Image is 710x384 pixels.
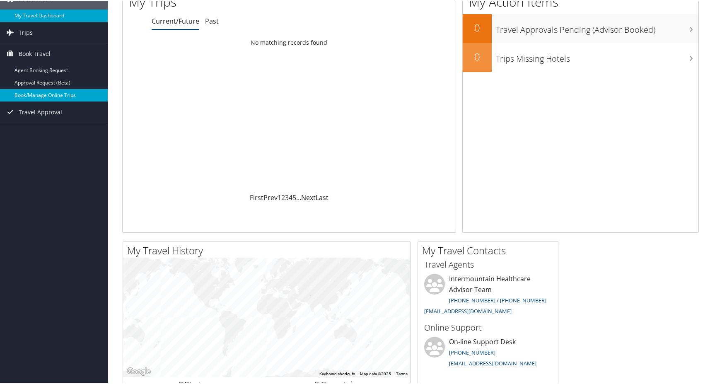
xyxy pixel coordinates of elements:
a: [EMAIL_ADDRESS][DOMAIN_NAME] [424,307,512,314]
li: On-line Support Desk [420,336,556,370]
img: Google [125,365,152,376]
h2: 0 [463,20,492,34]
a: Current/Future [152,16,199,25]
a: [EMAIL_ADDRESS][DOMAIN_NAME] [449,359,536,366]
h3: Trips Missing Hotels [496,48,698,64]
a: [PHONE_NUMBER] [449,348,495,355]
a: Terms (opens in new tab) [396,371,408,375]
span: Map data ©2025 [360,371,391,375]
h2: My Travel Contacts [422,243,558,257]
h3: Online Support [424,321,552,333]
a: First [250,192,263,201]
a: 3 [285,192,289,201]
span: Book Travel [19,43,51,63]
span: Travel Approval [19,101,62,122]
a: 5 [292,192,296,201]
a: 0Trips Missing Hotels [463,42,698,71]
h3: Travel Approvals Pending (Advisor Booked) [496,19,698,35]
a: 4 [289,192,292,201]
a: 1 [278,192,281,201]
button: Keyboard shortcuts [319,370,355,376]
a: [PHONE_NUMBER] / [PHONE_NUMBER] [449,296,546,303]
h3: Travel Agents [424,258,552,270]
li: Intermountain Healthcare Advisor Team [420,273,556,317]
td: No matching records found [123,34,456,49]
span: … [296,192,301,201]
a: Next [301,192,316,201]
h2: 0 [463,49,492,63]
a: Last [316,192,328,201]
a: 2 [281,192,285,201]
h2: My Travel History [127,243,410,257]
a: Open this area in Google Maps (opens a new window) [125,365,152,376]
a: 0Travel Approvals Pending (Advisor Booked) [463,13,698,42]
a: Prev [263,192,278,201]
span: Trips [19,22,33,42]
a: Past [205,16,219,25]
